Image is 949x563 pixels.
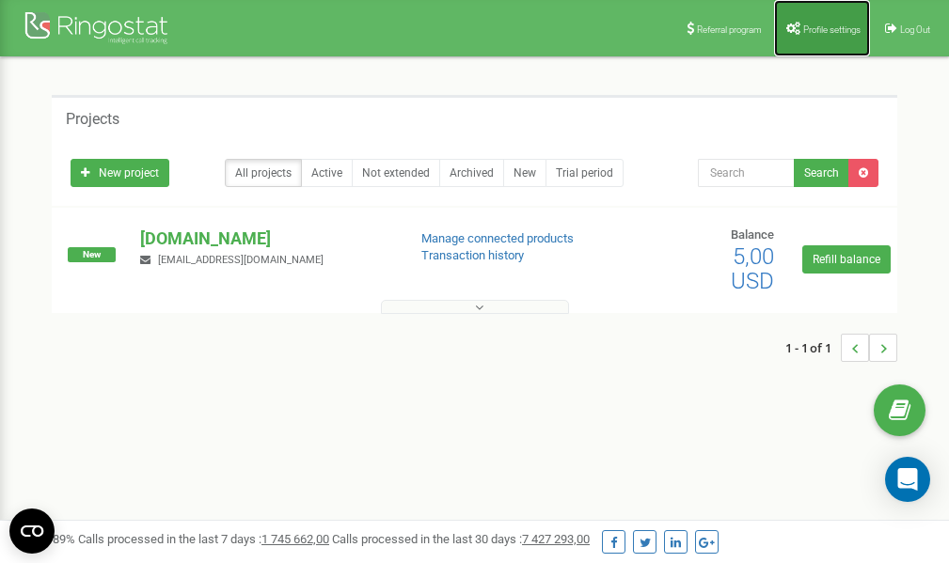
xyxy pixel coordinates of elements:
[352,159,440,187] a: Not extended
[68,247,116,262] span: New
[900,24,930,35] span: Log Out
[78,532,329,546] span: Calls processed in the last 7 days :
[261,532,329,546] u: 1 745 662,00
[421,248,524,262] a: Transaction history
[421,231,574,245] a: Manage connected products
[332,532,590,546] span: Calls processed in the last 30 days :
[697,24,762,35] span: Referral program
[546,159,624,187] a: Trial period
[802,245,891,274] a: Refill balance
[803,24,861,35] span: Profile settings
[140,227,390,251] p: [DOMAIN_NAME]
[885,457,930,502] div: Open Intercom Messenger
[71,159,169,187] a: New project
[66,111,119,128] h5: Projects
[439,159,504,187] a: Archived
[731,227,774,242] span: Balance
[794,159,849,187] button: Search
[785,315,897,381] nav: ...
[698,159,795,187] input: Search
[9,508,55,554] button: Open CMP widget
[522,532,590,546] u: 7 427 293,00
[225,159,302,187] a: All projects
[301,159,353,187] a: Active
[158,254,324,266] span: [EMAIL_ADDRESS][DOMAIN_NAME]
[503,159,546,187] a: New
[731,243,774,294] span: 5,00 USD
[785,334,841,362] span: 1 - 1 of 1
